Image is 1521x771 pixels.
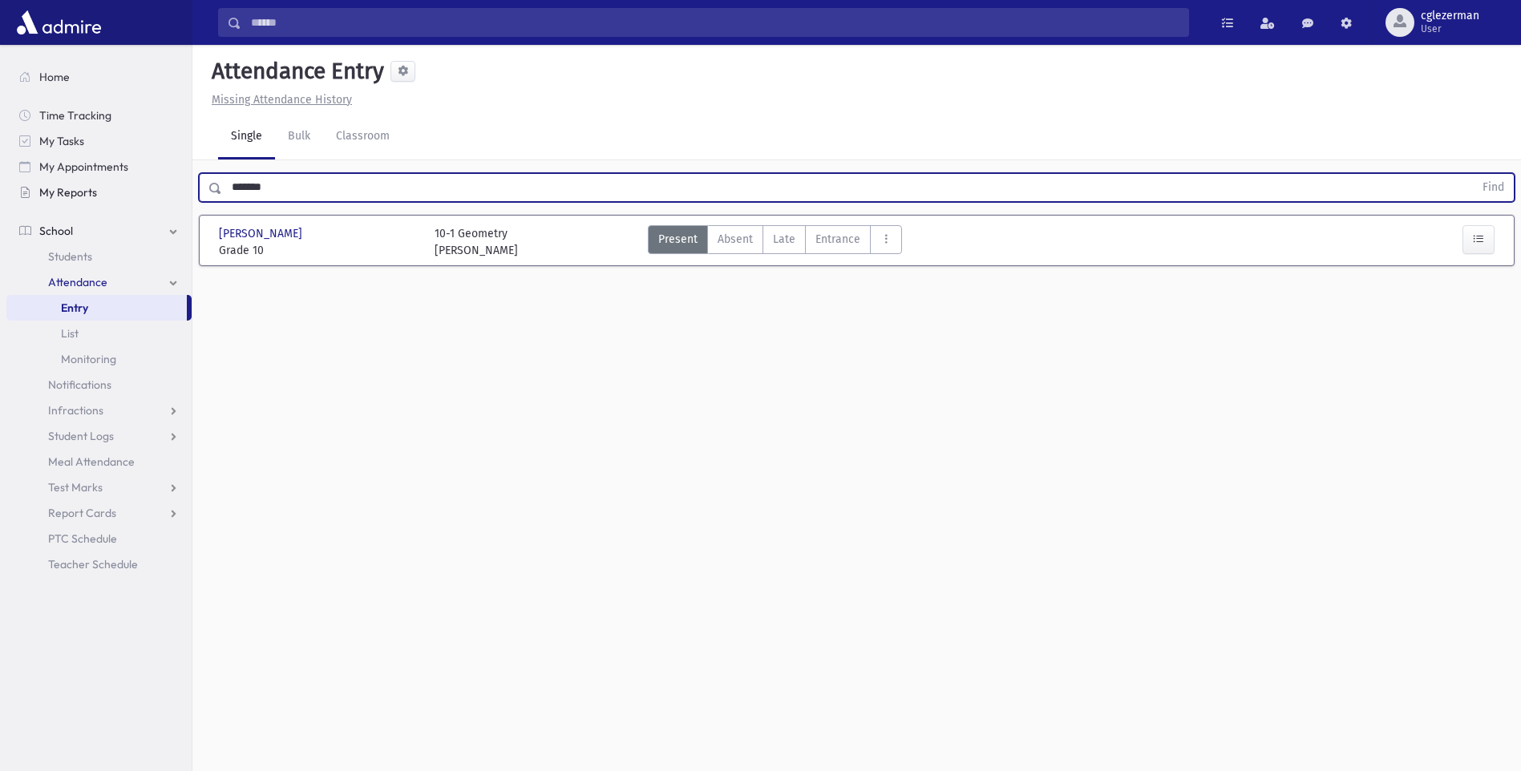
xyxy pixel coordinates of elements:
h5: Attendance Entry [205,58,384,85]
button: Find [1473,174,1514,201]
a: Notifications [6,372,192,398]
a: Students [6,244,192,269]
span: User [1421,22,1479,35]
a: Test Marks [6,474,192,500]
input: Search [241,8,1188,37]
span: Teacher Schedule [48,557,138,571]
span: Present [658,231,698,248]
span: Absent [718,231,753,248]
a: Meal Attendance [6,449,192,474]
span: Late [773,231,795,248]
div: 10-1 Geometry [PERSON_NAME] [435,225,518,259]
img: AdmirePro [13,6,105,38]
span: Monitoring [61,352,116,366]
span: School [39,224,73,238]
a: My Appointments [6,154,192,180]
a: Teacher Schedule [6,551,192,577]
u: Missing Attendance History [212,93,352,107]
span: Student Logs [48,429,114,443]
span: cglezerman [1421,10,1479,22]
span: Grade 10 [219,242,419,259]
a: Report Cards [6,500,192,526]
span: Home [39,70,70,84]
span: Meal Attendance [48,454,135,469]
a: Student Logs [6,423,192,449]
span: Students [48,249,92,264]
a: Single [218,115,275,159]
a: School [6,218,192,244]
a: Entry [6,295,187,321]
span: [PERSON_NAME] [219,225,305,242]
a: Monitoring [6,346,192,372]
a: Attendance [6,269,192,295]
span: PTC Schedule [48,531,117,546]
a: Missing Attendance History [205,93,352,107]
div: AttTypes [648,225,902,259]
span: Notifications [48,377,111,392]
span: My Tasks [39,134,84,148]
a: Classroom [323,115,402,159]
span: Entry [61,301,88,315]
a: Time Tracking [6,103,192,128]
span: My Appointments [39,159,128,174]
a: My Tasks [6,128,192,154]
span: Entrance [815,231,860,248]
span: Attendance [48,275,107,289]
span: Time Tracking [39,108,111,123]
a: Infractions [6,398,192,423]
a: PTC Schedule [6,526,192,551]
span: Test Marks [48,480,103,494]
a: Bulk [275,115,323,159]
span: My Reports [39,185,97,200]
a: My Reports [6,180,192,205]
span: List [61,326,79,341]
span: Infractions [48,403,103,418]
a: Home [6,64,192,90]
span: Report Cards [48,506,116,520]
a: List [6,321,192,346]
